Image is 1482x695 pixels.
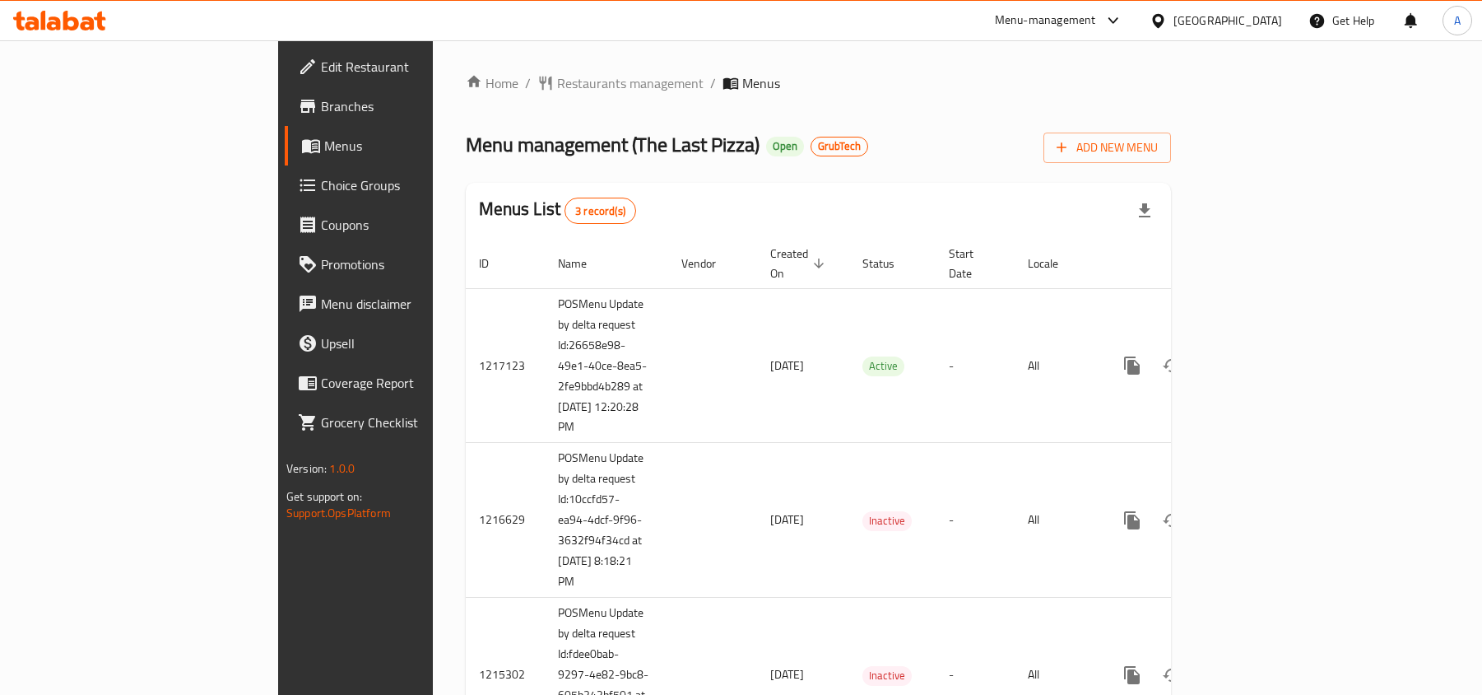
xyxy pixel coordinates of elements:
span: 1.0.0 [329,458,355,479]
td: All [1015,443,1099,598]
span: 3 record(s) [565,203,635,219]
span: ID [479,254,510,273]
div: Total records count [564,198,636,224]
td: - [936,288,1015,443]
span: Locale [1028,254,1080,273]
span: Active [862,357,904,375]
span: Choice Groups [321,175,513,195]
span: Name [558,254,608,273]
a: Edit Restaurant [285,47,526,86]
div: Export file [1125,191,1164,231]
span: Created On [770,244,829,283]
span: Start Date [949,244,995,283]
span: [DATE] [770,664,804,685]
span: Upsell [321,334,513,353]
div: Open [766,137,804,156]
a: Support.OpsPlatform [286,502,391,524]
td: POSMenu Update by delta request Id:10ccfd57-ea94-4dcf-9f96-3632f94f34cd at [DATE] 8:18:21 PM [545,443,668,598]
span: Version: [286,458,327,479]
li: / [710,73,716,93]
span: [DATE] [770,509,804,530]
span: Menus [324,136,513,156]
span: Grocery Checklist [321,413,513,432]
td: - [936,443,1015,598]
span: Menus [742,73,780,93]
span: Coverage Report [321,373,513,393]
span: Inactive [862,666,912,685]
a: Grocery Checklist [285,403,526,442]
nav: breadcrumb [466,73,1171,93]
span: Menu disclaimer [321,294,513,314]
a: Menus [285,126,526,166]
td: POSMenu Update by delta request Id:26658e98-49e1-40ce-8ea5-2fe9bbd4b289 at [DATE] 12:20:28 PM [545,288,668,443]
a: Choice Groups [285,166,526,205]
h2: Menus List [479,197,636,224]
span: Edit Restaurant [321,57,513,77]
a: Coverage Report [285,363,526,403]
span: Vendor [681,254,737,273]
th: Actions [1099,239,1284,289]
div: Active [862,357,904,376]
td: All [1015,288,1099,443]
button: more [1113,501,1152,540]
a: Promotions [285,245,526,284]
span: Inactive [862,511,912,530]
div: Menu-management [995,11,1096,30]
span: Branches [321,96,513,116]
button: Add New Menu [1043,133,1171,163]
span: Coupons [321,215,513,235]
span: [DATE] [770,355,804,376]
div: Inactive [862,511,912,531]
span: Menu management ( The Last Pizza ) [466,126,760,163]
span: GrubTech [811,139,867,153]
span: Status [862,254,916,273]
button: more [1113,346,1152,385]
span: Add New Menu [1057,138,1158,158]
span: Promotions [321,254,513,274]
button: Change Status [1152,501,1192,540]
button: more [1113,655,1152,695]
span: Get support on: [286,486,362,507]
a: Coupons [285,205,526,245]
li: / [525,73,531,93]
a: Branches [285,86,526,126]
a: Restaurants management [537,73,704,93]
button: Change Status [1152,346,1192,385]
button: Change Status [1152,655,1192,695]
span: A [1454,12,1461,30]
span: Restaurants management [557,73,704,93]
a: Upsell [285,324,526,363]
a: Menu disclaimer [285,284,526,324]
span: Open [766,139,804,153]
div: [GEOGRAPHIC_DATA] [1173,12,1282,30]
